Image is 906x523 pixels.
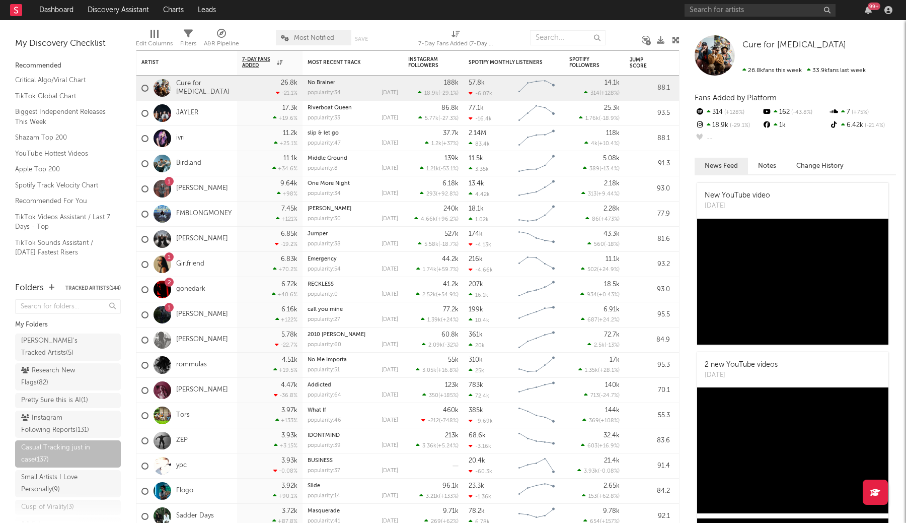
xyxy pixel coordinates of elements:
[590,91,599,96] span: 314
[281,206,297,212] div: 7.45k
[469,357,483,363] div: 310k
[598,191,618,197] span: +9.44 %
[276,90,297,96] div: -21.1 %
[281,306,297,313] div: 6.16k
[416,291,459,298] div: ( )
[308,282,398,287] div: RECKLESS
[282,105,297,111] div: 17.3k
[280,180,297,187] div: 9.64k
[15,75,111,86] a: Critical Algo/Viral Chart
[21,335,92,359] div: [PERSON_NAME]'s Tracked Artists ( 5 )
[441,105,459,111] div: 86.8k
[589,166,599,172] span: 389
[604,281,620,288] div: 18.5k
[308,191,341,197] div: popularity: 34
[630,208,670,220] div: 77.9
[469,166,489,172] div: 3.35k
[416,266,459,273] div: ( )
[437,191,457,197] span: +92.8 %
[469,332,483,338] div: 361k
[65,286,121,291] button: Tracked Artists(144)
[176,109,198,117] a: JAYLER
[587,267,597,273] span: 502
[15,440,121,468] a: Casual Tracking just in case(137)
[469,191,490,198] div: 4.42k
[272,165,297,172] div: +34.6 %
[428,343,443,348] span: 2.09k
[176,336,228,344] a: [PERSON_NAME]
[530,30,606,45] input: Search...
[308,59,383,66] div: Most Recent Track
[594,343,605,348] span: 2.5k
[606,242,618,247] span: -18 %
[283,155,297,162] div: 11.1k
[382,342,398,348] div: [DATE]
[448,357,459,363] div: 55k
[308,90,341,96] div: popularity: 34
[204,38,239,50] div: A&R Pipeline
[442,180,459,187] div: 6.18k
[514,151,559,176] svg: Chart title
[587,292,597,298] span: 934
[469,115,492,122] div: -16.4k
[426,191,436,197] span: 293
[604,332,620,338] div: 72.7k
[176,361,207,369] a: rommulas
[469,105,484,111] div: 77.1k
[742,41,846,49] span: Cure for [MEDICAL_DATA]
[469,59,544,66] div: Spotify Monthly Listeners
[868,3,880,10] div: 99 +
[424,91,438,96] span: 18.9k
[630,258,670,271] div: 93.2
[308,267,341,272] div: popularity: 54
[15,393,121,408] a: Pretty Sure this is AI(1)
[443,206,459,212] div: 240k
[308,508,340,514] a: Masquerade
[431,141,441,147] span: 1.2k
[308,292,338,297] div: popularity: 0
[469,241,491,248] div: -4.13k
[282,357,297,363] div: 4.51k
[274,140,297,147] div: +25.1 %
[630,233,670,245] div: 81.6
[742,40,846,50] a: Cure for [MEDICAL_DATA]
[603,306,620,313] div: 6.91k
[603,206,620,212] div: 2.28k
[308,307,343,312] a: call you mine
[308,408,326,413] a: What If
[308,332,398,338] div: 2010 Justin Bieber
[308,141,341,146] div: popularity: 47
[422,292,436,298] span: 2.52k
[308,156,347,161] a: Middle Ground
[585,116,599,121] span: 1.76k
[308,156,398,161] div: Middle Ground
[418,38,494,50] div: 7-Day Fans Added (7-Day Fans Added)
[308,357,347,363] a: No Me Importa
[469,206,484,212] div: 18.1k
[592,217,599,222] span: 86
[15,106,111,127] a: Biggest Independent Releases This Week
[15,195,111,207] a: Recommended For You
[21,395,88,407] div: Pretty Sure this is AI ( 1 )
[469,292,488,298] div: 16.1k
[15,411,121,438] a: Instagram Following Reports(131)
[865,6,872,14] button: 99+
[176,512,214,520] a: Sadder Days
[469,90,492,97] div: -6.07k
[630,183,670,195] div: 93.0
[418,25,494,54] div: 7-Day Fans Added (7-Day Fans Added)
[21,501,74,513] div: Cusp of Virality ( 3 )
[382,216,398,222] div: [DATE]
[594,242,604,247] span: 560
[308,181,398,186] div: One More Night
[308,216,341,222] div: popularity: 30
[308,130,398,136] div: slip & let go
[514,76,559,101] svg: Chart title
[15,132,111,143] a: Shazam Top 200
[180,25,196,54] div: Filters
[790,110,812,115] span: -43.8 %
[469,267,493,273] div: -4.66k
[441,332,459,338] div: 60.8k
[469,180,484,187] div: 13.4k
[600,116,618,121] span: -18.9 %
